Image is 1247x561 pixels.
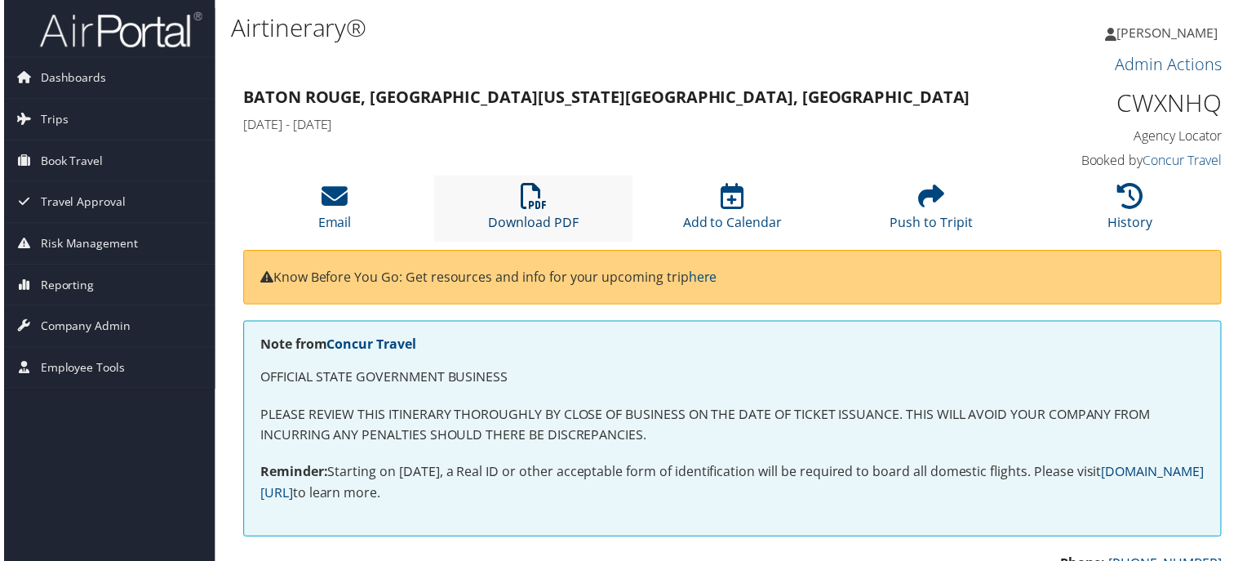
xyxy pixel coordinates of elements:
strong: Reminder: [258,465,326,483]
a: History [1111,194,1156,233]
a: Concur Travel [1146,152,1225,170]
img: airportal-logo.png [36,11,199,49]
span: Risk Management [37,225,135,265]
p: OFFICIAL STATE GOVERNMENT BUSINESS [258,369,1208,390]
h1: CWXNHQ [997,87,1225,121]
span: Company Admin [37,308,127,349]
a: Concur Travel [325,337,415,355]
span: Book Travel [37,141,100,182]
strong: Baton Rouge, [GEOGRAPHIC_DATA] [US_STATE][GEOGRAPHIC_DATA], [GEOGRAPHIC_DATA] [241,87,972,109]
span: [PERSON_NAME] [1120,24,1221,42]
p: Know Before You Go: Get resources and info for your upcoming trip [258,269,1208,290]
p: PLEASE REVIEW THIS ITINERARY THOROUGHLY BY CLOSE OF BUSINESS ON THE DATE OF TICKET ISSUANCE. THIS... [258,407,1208,448]
a: [DOMAIN_NAME][URL] [258,465,1207,505]
a: Download PDF [487,194,578,233]
a: here [689,269,717,287]
span: Travel Approval [37,183,122,224]
h4: Agency Locator [997,127,1225,145]
a: Push to Tripit [891,194,974,233]
a: Email [316,194,349,233]
span: Dashboards [37,58,103,99]
h1: Airtinerary® [229,11,901,45]
h4: [DATE] - [DATE] [241,116,973,134]
strong: Note from [258,337,415,355]
a: [PERSON_NAME] [1108,8,1237,57]
span: Trips [37,100,64,140]
a: Add to Calendar [683,194,783,233]
p: Starting on [DATE], a Real ID or other acceptable form of identification will be required to boar... [258,465,1208,506]
h4: Booked by [997,152,1225,170]
a: Admin Actions [1118,54,1225,76]
span: Employee Tools [37,350,122,390]
span: Reporting [37,266,91,307]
